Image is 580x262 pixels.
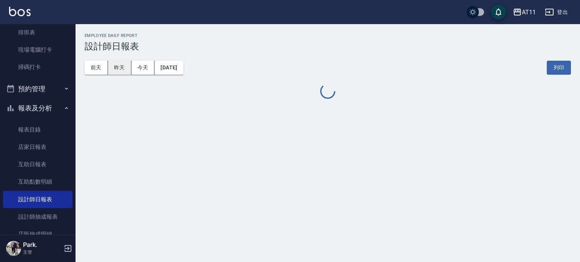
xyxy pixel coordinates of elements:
button: 登出 [542,5,571,19]
img: Logo [9,7,31,16]
h5: Park. [23,241,62,249]
button: AT11 [510,5,539,20]
button: 前天 [85,61,108,75]
a: 現場電腦打卡 [3,41,72,58]
img: Person [6,241,21,256]
button: 今天 [131,61,155,75]
a: 掃碼打卡 [3,58,72,76]
a: 店家日報表 [3,138,72,156]
a: 店販抽成明細 [3,225,72,243]
a: 設計師抽成報表 [3,208,72,225]
h2: Employee Daily Report [85,33,571,38]
button: save [491,5,506,20]
a: 報表目錄 [3,121,72,138]
a: 排班表 [3,24,72,41]
div: AT11 [522,8,536,17]
button: 昨天 [108,61,131,75]
button: 報表及分析 [3,98,72,118]
p: 主管 [23,249,62,256]
button: 預約管理 [3,79,72,99]
h3: 設計師日報表 [85,41,571,52]
a: 設計師日報表 [3,191,72,208]
button: 列印 [547,61,571,75]
a: 互助日報表 [3,156,72,173]
a: 互助點數明細 [3,173,72,190]
button: [DATE] [154,61,183,75]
